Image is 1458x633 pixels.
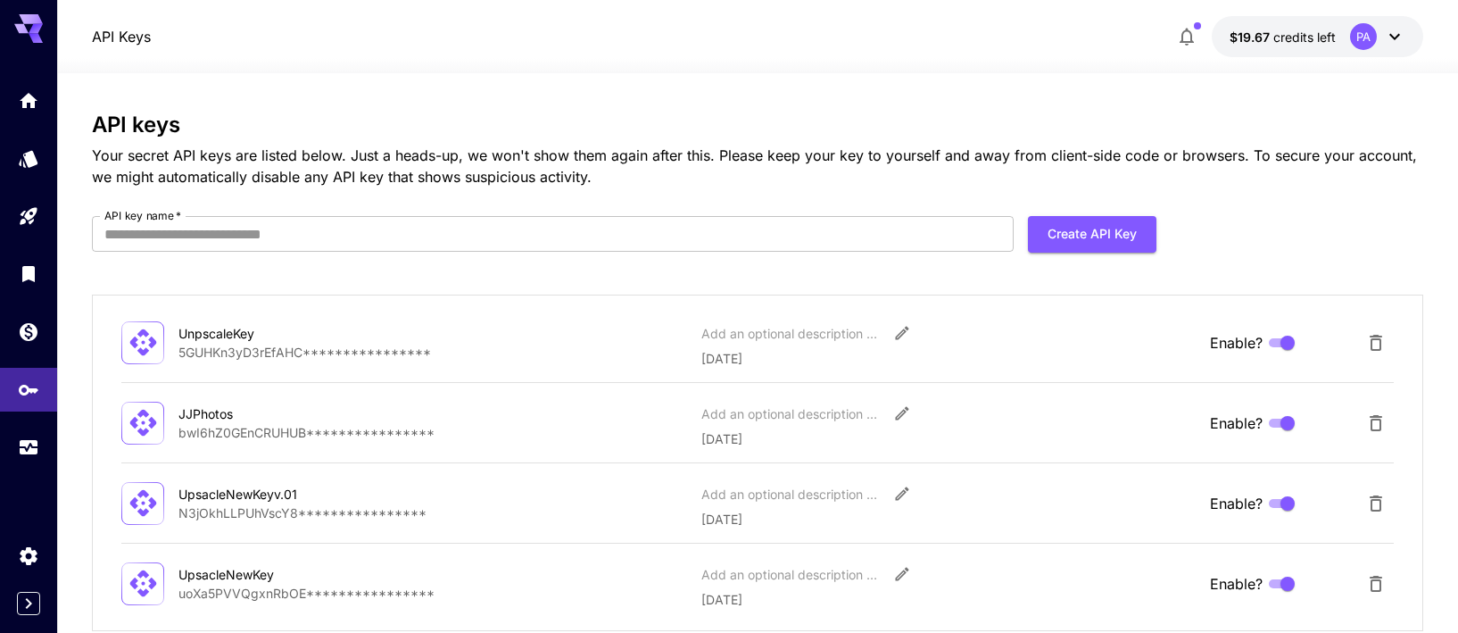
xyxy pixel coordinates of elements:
[1230,28,1336,46] div: $19.6703
[18,262,39,285] div: Library
[1210,412,1263,434] span: Enable?
[886,478,918,510] button: Edit
[18,147,39,170] div: Models
[1210,573,1263,595] span: Enable?
[701,565,880,584] div: Add an optional description or comment
[886,397,918,429] button: Edit
[17,592,40,615] button: Expand sidebar
[104,208,181,223] label: API key name
[1350,23,1377,50] div: PA
[886,558,918,590] button: Edit
[1358,486,1394,521] button: Delete API Key
[18,89,39,112] div: Home
[701,485,880,504] div: Add an optional description or comment
[701,324,880,343] div: Add an optional description or comment
[701,404,880,423] div: Add an optional description or comment
[1358,325,1394,361] button: Delete API Key
[92,112,1423,137] h3: API keys
[1212,16,1423,57] button: $19.6703PA
[18,437,39,459] div: Usage
[178,485,357,504] div: UpsacleNewKeyv.01
[1028,216,1156,253] button: Create API Key
[18,205,39,228] div: Playground
[1358,566,1394,602] button: Delete API Key
[701,349,1195,368] p: [DATE]
[1230,29,1273,45] span: $19.67
[18,545,39,567] div: Settings
[1273,29,1336,45] span: credits left
[18,379,39,401] div: API Keys
[1210,332,1263,354] span: Enable?
[18,321,39,343] div: Wallet
[886,317,918,349] button: Edit
[178,404,357,423] div: JJPhotos
[178,565,357,584] div: UpsacleNewKey
[92,26,151,47] nav: breadcrumb
[701,510,1195,529] p: [DATE]
[701,590,1195,609] p: [DATE]
[1210,493,1263,514] span: Enable?
[178,324,357,343] div: UnpscaleKey
[1358,405,1394,441] button: Delete API Key
[92,145,1423,187] p: Your secret API keys are listed below. Just a heads-up, we won't show them again after this. Plea...
[92,26,151,47] a: API Keys
[701,429,1195,448] p: [DATE]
